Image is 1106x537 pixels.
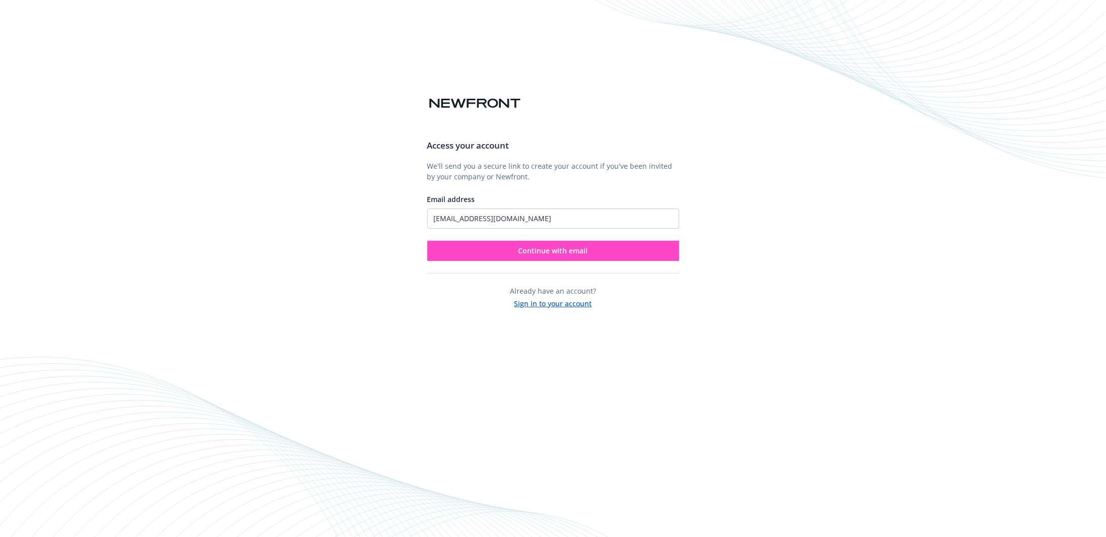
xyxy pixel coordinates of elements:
input: Enter your email [427,209,679,229]
button: Sign in to your account [514,296,592,309]
img: Newfront logo [427,95,523,112]
h3: Access your account [427,139,679,152]
span: Continue with email [518,246,588,255]
p: We'll send you a secure link to create your account if you've been invited by your company or New... [427,161,679,182]
button: Continue with email [427,241,679,261]
span: Email address [427,194,475,204]
span: Already have an account? [510,286,596,296]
